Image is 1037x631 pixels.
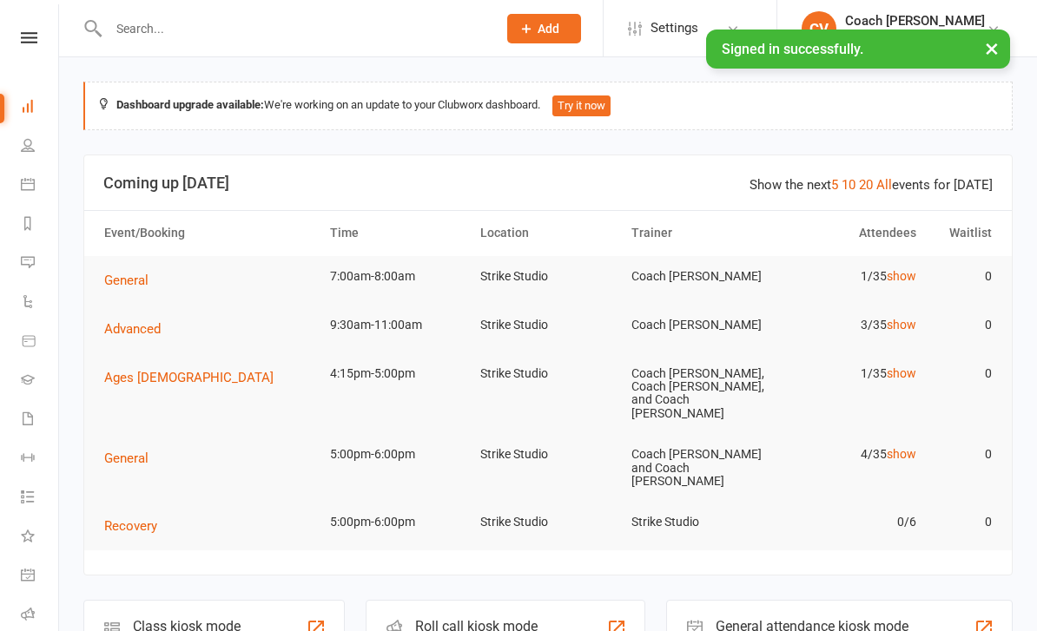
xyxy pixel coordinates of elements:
td: 0/6 [774,502,924,542]
td: Strike Studio [472,256,623,297]
button: Add [507,14,581,43]
a: All [876,177,892,193]
span: Advanced [104,321,161,337]
a: Reports [21,206,60,245]
a: 20 [859,177,873,193]
th: Event/Booking [96,211,322,255]
td: 4:15pm-5:00pm [322,353,472,394]
td: 5:00pm-6:00pm [322,434,472,475]
a: Dashboard [21,89,60,128]
td: Strike Studio [624,502,774,542]
td: 5:00pm-6:00pm [322,502,472,542]
a: show [887,318,916,332]
input: Search... [103,16,485,41]
button: Try it now [552,95,611,116]
span: Add [538,22,559,36]
td: 1/35 [774,256,924,297]
td: 0 [924,502,1000,542]
td: Strike Studio [472,353,623,394]
span: Signed in successfully. [722,41,863,57]
td: 4/35 [774,434,924,475]
span: Ages [DEMOGRAPHIC_DATA] [104,370,274,385]
button: Advanced [104,319,173,339]
td: Strike Studio [472,502,623,542]
th: Time [322,211,472,255]
a: show [887,366,916,380]
a: show [887,447,916,461]
div: We're working on an update to your Clubworx dashboard. [83,82,1013,130]
button: Recovery [104,516,169,536]
a: What's New [21,518,60,557]
strong: Dashboard upgrade available: [116,98,264,111]
span: Recovery [104,518,157,534]
div: Strike Studio [845,29,985,44]
td: 9:30am-11:00am [322,305,472,345]
th: Location [472,211,623,255]
td: 0 [924,305,1000,345]
a: show [887,269,916,283]
div: CV [802,11,836,46]
button: × [976,30,1007,67]
td: 3/35 [774,305,924,345]
a: 10 [842,177,855,193]
th: Waitlist [924,211,1000,255]
h3: Coming up [DATE] [103,174,993,192]
td: 7:00am-8:00am [322,256,472,297]
span: Settings [651,9,698,48]
a: General attendance kiosk mode [21,557,60,596]
th: Trainer [624,211,774,255]
td: Coach [PERSON_NAME] [624,256,774,297]
span: General [104,273,149,288]
button: Ages [DEMOGRAPHIC_DATA] [104,367,286,388]
td: Strike Studio [472,305,623,345]
a: Calendar [21,167,60,206]
button: General [104,448,161,469]
td: 0 [924,434,1000,475]
td: 0 [924,353,1000,394]
a: 5 [831,177,838,193]
button: General [104,270,161,291]
div: Show the next events for [DATE] [750,174,993,195]
a: People [21,128,60,167]
td: Coach [PERSON_NAME] [624,305,774,345]
th: Attendees [774,211,924,255]
td: Coach [PERSON_NAME] and Coach [PERSON_NAME] [624,434,774,502]
a: Product Sales [21,323,60,362]
div: Coach [PERSON_NAME] [845,13,985,29]
td: 0 [924,256,1000,297]
td: Strike Studio [472,434,623,475]
td: Coach [PERSON_NAME], Coach [PERSON_NAME], and Coach [PERSON_NAME] [624,353,774,435]
td: 1/35 [774,353,924,394]
span: General [104,450,149,466]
